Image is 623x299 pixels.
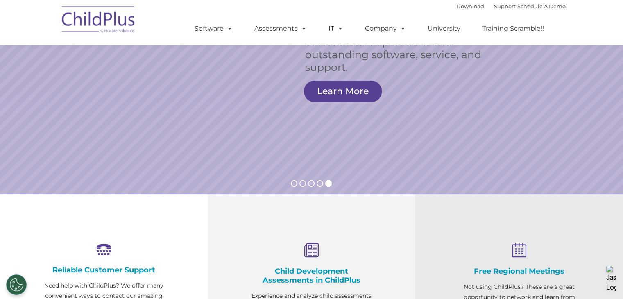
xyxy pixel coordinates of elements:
[114,54,139,60] span: Last name
[41,265,167,274] h4: Reliable Customer Support
[58,0,140,41] img: ChildPlus by Procare Solutions
[305,23,487,74] rs-layer: Simplify the day-to-day challenges of Head Start operations with outstanding software, service, a...
[517,3,566,9] a: Schedule A Demo
[456,267,582,276] h4: Free Regional Meetings
[456,3,484,9] a: Download
[474,20,552,37] a: Training Scramble!!
[320,20,351,37] a: IT
[357,20,414,37] a: Company
[246,20,315,37] a: Assessments
[419,20,469,37] a: University
[186,20,241,37] a: Software
[304,81,382,102] a: Learn More
[249,267,374,285] h4: Child Development Assessments in ChildPlus
[6,274,27,295] button: Cookies Settings
[114,88,149,94] span: Phone number
[456,3,566,9] font: |
[494,3,516,9] a: Support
